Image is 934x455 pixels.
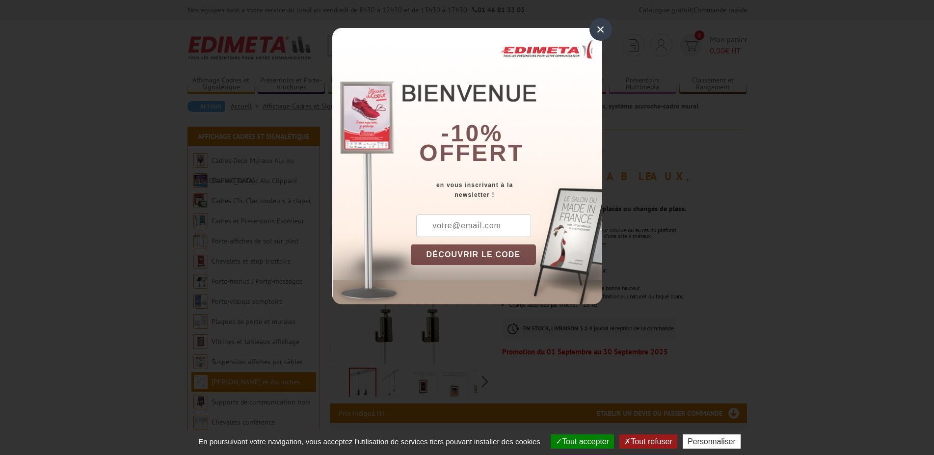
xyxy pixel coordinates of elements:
button: Tout refuser [619,434,677,449]
button: Personnaliser (fenêtre modale) [683,434,741,449]
input: votre@email.com [416,214,531,237]
font: offert [419,140,524,166]
div: × [589,18,612,41]
div: en vous inscrivant à la newsletter ! [411,180,602,200]
span: En poursuivant votre navigation, vous acceptez l'utilisation de services tiers pouvant installer ... [193,437,545,446]
b: -10% [441,120,503,146]
button: Tout accepter [551,434,614,449]
button: DÉCOUVRIR LE CODE [411,244,536,265]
